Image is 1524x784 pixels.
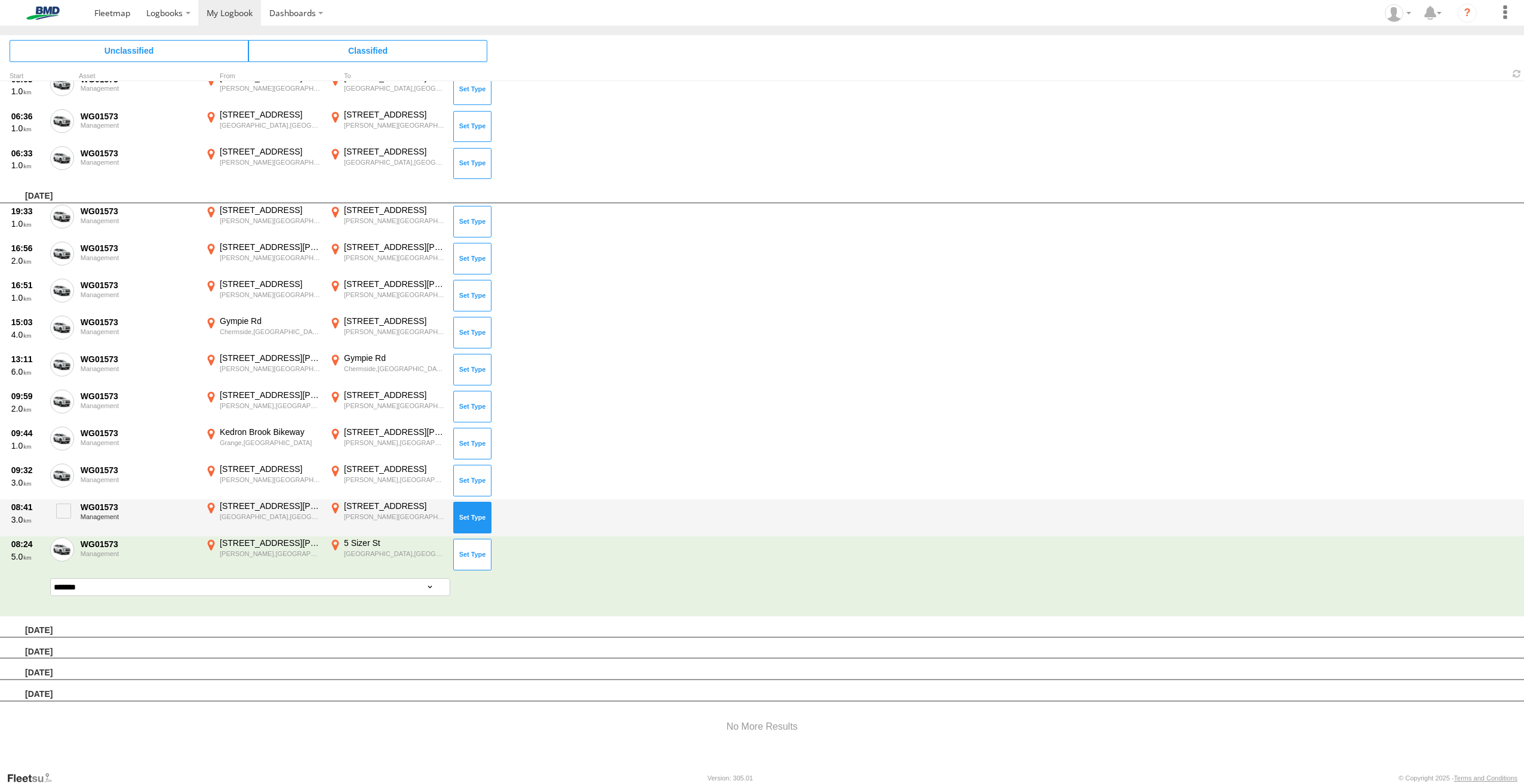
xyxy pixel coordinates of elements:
[81,122,196,129] div: Management
[453,243,491,274] button: Click to Set
[453,428,491,459] button: Click to Set
[220,316,321,326] div: Gympie Rd
[453,354,491,385] button: Click to Set
[11,329,44,340] div: 4.0
[81,513,196,520] div: Management
[11,86,44,97] div: 1.0
[220,242,321,252] div: [STREET_ADDRESS][PERSON_NAME]
[81,365,196,372] div: Management
[344,402,445,410] div: [PERSON_NAME][GEOGRAPHIC_DATA],[GEOGRAPHIC_DATA]
[81,391,196,402] div: WG01573
[81,354,196,365] div: WG01573
[203,316,322,350] label: Click to View Event Location
[453,502,491,533] button: Click to Set
[220,158,321,166] div: [PERSON_NAME][GEOGRAPHIC_DATA],[GEOGRAPHIC_DATA]
[81,539,196,550] div: WG01573
[81,328,196,335] div: Management
[203,242,322,276] label: Click to View Event Location
[220,427,321,437] div: Kedron Brook Bikeway
[344,513,445,521] div: [PERSON_NAME][GEOGRAPHIC_DATA],[GEOGRAPHIC_DATA]
[1510,68,1524,79] span: Refresh
[327,464,447,498] label: Click to View Event Location
[11,477,44,488] div: 3.0
[327,538,447,572] label: Click to View Event Location
[344,316,445,326] div: [STREET_ADDRESS]
[81,465,196,476] div: WG01573
[11,465,44,476] div: 09:32
[81,317,196,328] div: WG01573
[203,72,322,107] label: Click to View Event Location
[11,280,44,291] div: 16:51
[11,255,44,266] div: 2.0
[81,428,196,439] div: WG01573
[453,317,491,348] button: Click to Set
[203,538,322,572] label: Click to View Event Location
[344,146,445,157] div: [STREET_ADDRESS]
[81,159,196,166] div: Management
[203,279,322,313] label: Click to View Event Location
[344,328,445,336] div: [PERSON_NAME][GEOGRAPHIC_DATA],[GEOGRAPHIC_DATA]
[7,772,62,784] a: Visit our Website
[220,328,321,336] div: Chermside,[GEOGRAPHIC_DATA]
[81,402,196,409] div: Management
[220,513,321,521] div: [GEOGRAPHIC_DATA],[GEOGRAPHIC_DATA]
[81,206,196,217] div: WG01573
[11,243,44,254] div: 16:56
[11,111,44,122] div: 06:36
[203,501,322,535] label: Click to View Event Location
[344,217,445,225] div: [PERSON_NAME][GEOGRAPHIC_DATA],[GEOGRAPHIC_DATA]
[81,550,196,557] div: Management
[344,550,445,558] div: [GEOGRAPHIC_DATA],[GEOGRAPHIC_DATA]
[248,40,487,61] span: Click to view Classified Trips
[220,365,321,373] div: [PERSON_NAME][GEOGRAPHIC_DATA],[GEOGRAPHIC_DATA]
[453,280,491,311] button: Click to Set
[344,427,445,437] div: [STREET_ADDRESS][PERSON_NAME]
[11,539,44,550] div: 08:24
[344,121,445,129] div: [PERSON_NAME][GEOGRAPHIC_DATA],[GEOGRAPHIC_DATA]
[344,84,445,92] div: [GEOGRAPHIC_DATA],[GEOGRAPHIC_DATA]
[344,476,445,484] div: [PERSON_NAME],[GEOGRAPHIC_DATA]
[11,428,44,439] div: 09:44
[11,218,44,229] div: 1.0
[327,501,447,535] label: Click to View Event Location
[344,464,445,474] div: [STREET_ADDRESS]
[81,85,196,92] div: Management
[344,254,445,262] div: [PERSON_NAME][GEOGRAPHIC_DATA],[GEOGRAPHIC_DATA]
[1454,774,1517,782] a: Terms and Conditions
[81,254,196,261] div: Management
[203,146,322,181] label: Click to View Event Location
[79,73,198,79] div: Asset
[327,242,447,276] label: Click to View Event Location
[344,353,445,363] div: Gympie Rd
[11,366,44,377] div: 6.0
[344,501,445,511] div: [STREET_ADDRESS]
[327,205,447,239] label: Click to View Event Location
[453,111,491,142] button: Click to Set
[203,109,322,144] label: Click to View Event Location
[220,550,321,558] div: [PERSON_NAME],[GEOGRAPHIC_DATA]
[11,123,44,134] div: 1.0
[327,353,447,387] label: Click to View Event Location
[1399,774,1517,782] div: © Copyright 2025 -
[1381,4,1415,22] div: Kristin Panchetti
[327,72,447,107] label: Click to View Event Location
[11,160,44,171] div: 1.0
[81,439,196,446] div: Management
[344,291,445,299] div: [PERSON_NAME][GEOGRAPHIC_DATA],[GEOGRAPHIC_DATA]
[453,391,491,422] button: Click to Set
[11,292,44,303] div: 1.0
[344,538,445,548] div: 5 Sizer St
[11,403,44,414] div: 2.0
[81,476,196,483] div: Management
[344,365,445,373] div: Chermside,[GEOGRAPHIC_DATA]
[11,514,44,525] div: 3.0
[344,390,445,400] div: [STREET_ADDRESS]
[220,217,321,225] div: [PERSON_NAME][GEOGRAPHIC_DATA],[GEOGRAPHIC_DATA]
[327,146,447,181] label: Click to View Event Location
[203,427,322,461] label: Click to View Event Location
[11,551,44,562] div: 5.0
[81,111,196,122] div: WG01573
[203,353,322,387] label: Click to View Event Location
[344,242,445,252] div: [STREET_ADDRESS][PERSON_NAME]
[220,84,321,92] div: [PERSON_NAME][GEOGRAPHIC_DATA],[GEOGRAPHIC_DATA]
